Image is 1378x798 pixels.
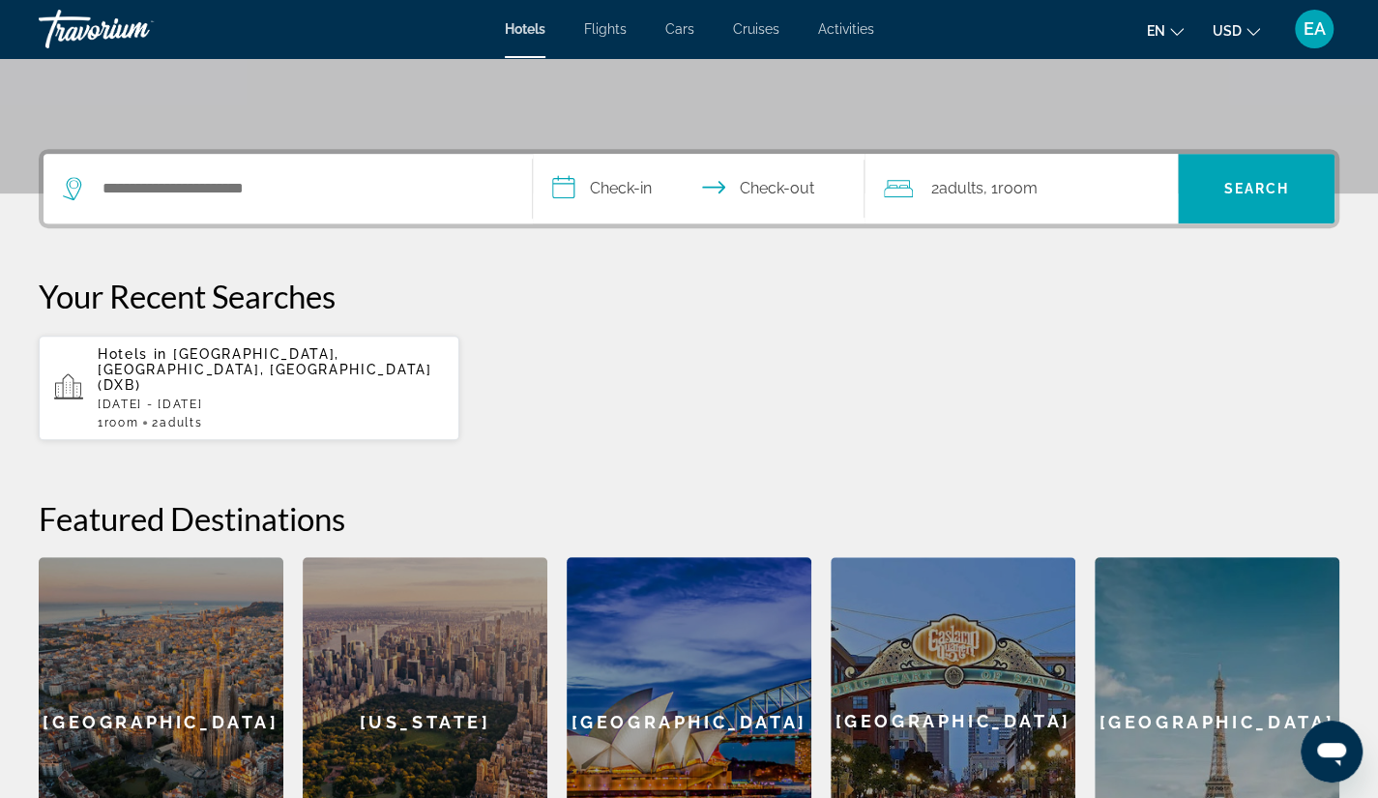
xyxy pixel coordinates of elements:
span: Search [1223,181,1289,196]
span: Hotels in [98,346,167,362]
span: USD [1213,23,1242,39]
div: Search widget [44,154,1334,223]
span: Room [104,416,139,429]
span: 2 [152,416,202,429]
a: Activities [818,21,874,37]
span: 1 [98,416,138,429]
iframe: Кнопка запуска окна обмена сообщениями [1301,721,1363,783]
button: Search [1178,154,1334,223]
a: Cruises [733,21,779,37]
span: [GEOGRAPHIC_DATA], [GEOGRAPHIC_DATA], [GEOGRAPHIC_DATA] (DXB) [98,346,431,393]
button: Change language [1147,16,1184,44]
button: User Menu [1289,9,1339,49]
h2: Featured Destinations [39,499,1339,538]
button: Select check in and out date [533,154,865,223]
button: Hotels in [GEOGRAPHIC_DATA], [GEOGRAPHIC_DATA], [GEOGRAPHIC_DATA] (DXB)[DATE] - [DATE]1Room2Adults [39,335,459,441]
span: , 1 [982,175,1037,202]
span: 2 [930,175,982,202]
p: [DATE] - [DATE] [98,398,444,411]
button: Change currency [1213,16,1260,44]
span: Room [997,179,1037,197]
p: Your Recent Searches [39,277,1339,315]
a: Flights [584,21,627,37]
span: EA [1304,19,1326,39]
input: Search hotel destination [101,174,503,203]
span: Adults [160,416,202,429]
a: Cars [665,21,694,37]
span: en [1147,23,1165,39]
span: Adults [938,179,982,197]
a: Hotels [505,21,545,37]
a: Travorium [39,4,232,54]
button: Travelers: 2 adults, 0 children [865,154,1178,223]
